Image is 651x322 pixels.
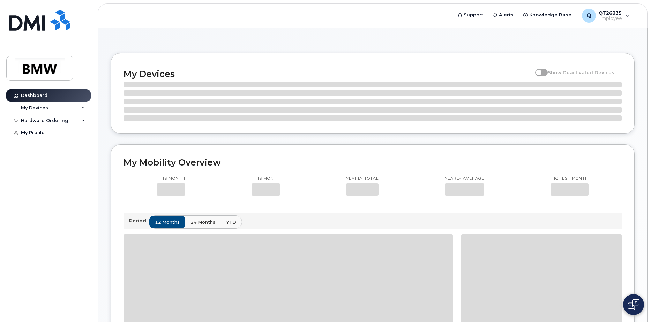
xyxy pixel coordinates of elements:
h2: My Devices [124,69,532,79]
p: Highest month [551,176,589,182]
span: YTD [226,219,236,225]
h2: My Mobility Overview [124,157,622,168]
img: Open chat [628,299,639,310]
span: 24 months [190,219,215,225]
input: Show Deactivated Devices [535,66,541,71]
p: This month [252,176,280,182]
p: Period [129,217,149,224]
p: Yearly average [445,176,484,182]
span: Show Deactivated Devices [548,70,614,75]
p: This month [157,176,185,182]
p: Yearly total [346,176,379,182]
